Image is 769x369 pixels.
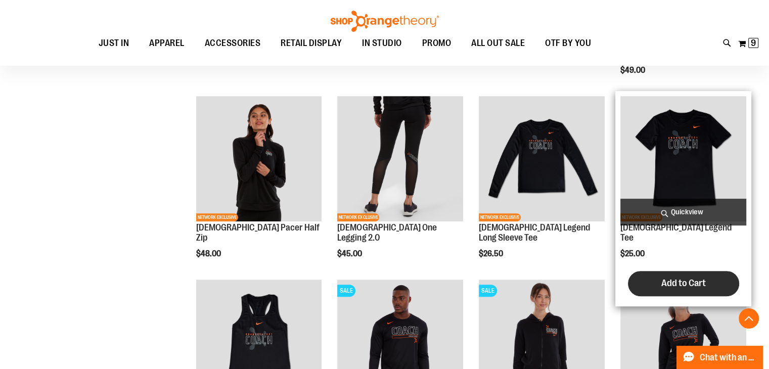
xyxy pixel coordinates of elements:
a: OTF Ladies Coach FA23 Legend SS Tee - Black primary imageNETWORK EXCLUSIVE [620,96,746,223]
span: NETWORK EXCLUSIVE [479,213,521,221]
span: Add to Cart [661,278,706,289]
span: Chat with an Expert [700,353,757,362]
button: Add to Cart [628,271,739,296]
span: $49.00 [620,66,647,75]
a: OTF Ladies Coach FA23 Pacer Half Zip - Black primary imageNETWORK EXCLUSIVE [196,96,322,223]
span: SALE [337,285,355,297]
span: PROMO [422,32,451,55]
span: $26.50 [479,249,505,258]
a: [DEMOGRAPHIC_DATA] Legend Long Sleeve Tee [479,222,590,243]
button: Chat with an Expert [676,346,763,369]
a: Quickview [620,199,746,225]
img: Shop Orangetheory [329,11,440,32]
span: NETWORK EXCLUSIVE [337,213,379,221]
div: product [191,91,327,284]
span: OTF BY YOU [545,32,591,55]
a: [DEMOGRAPHIC_DATA] Legend Tee [620,222,732,243]
span: NETWORK EXCLUSIVE [196,213,238,221]
img: OTF Ladies Coach FA23 Legend LS Tee - Black primary image [479,96,605,222]
span: $25.00 [620,249,646,258]
a: [DEMOGRAPHIC_DATA] One Legging 2.0 [337,222,436,243]
a: [DEMOGRAPHIC_DATA] Pacer Half Zip [196,222,320,243]
span: ALL OUT SALE [471,32,525,55]
span: JUST IN [99,32,129,55]
span: IN STUDIO [362,32,402,55]
img: OTF Ladies Coach FA23 Pacer Half Zip - Black primary image [196,96,322,222]
span: 9 [751,38,756,48]
span: SALE [479,285,497,297]
img: OTF Ladies Coach FA23 Legend SS Tee - Black primary image [620,96,746,222]
a: OTF Ladies Coach FA23 One Legging 2.0 - Black primary imageNETWORK EXCLUSIVE [337,96,463,223]
img: OTF Ladies Coach FA23 One Legging 2.0 - Black primary image [337,96,463,222]
div: product [332,91,468,284]
div: product [615,91,751,306]
button: Back To Top [739,308,759,329]
div: product [474,91,610,284]
span: $48.00 [196,249,222,258]
span: $45.00 [337,249,364,258]
a: OTF Ladies Coach FA23 Legend LS Tee - Black primary imageNETWORK EXCLUSIVE [479,96,605,223]
span: APPAREL [149,32,185,55]
span: RETAIL DISPLAY [281,32,342,55]
span: ACCESSORIES [205,32,261,55]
